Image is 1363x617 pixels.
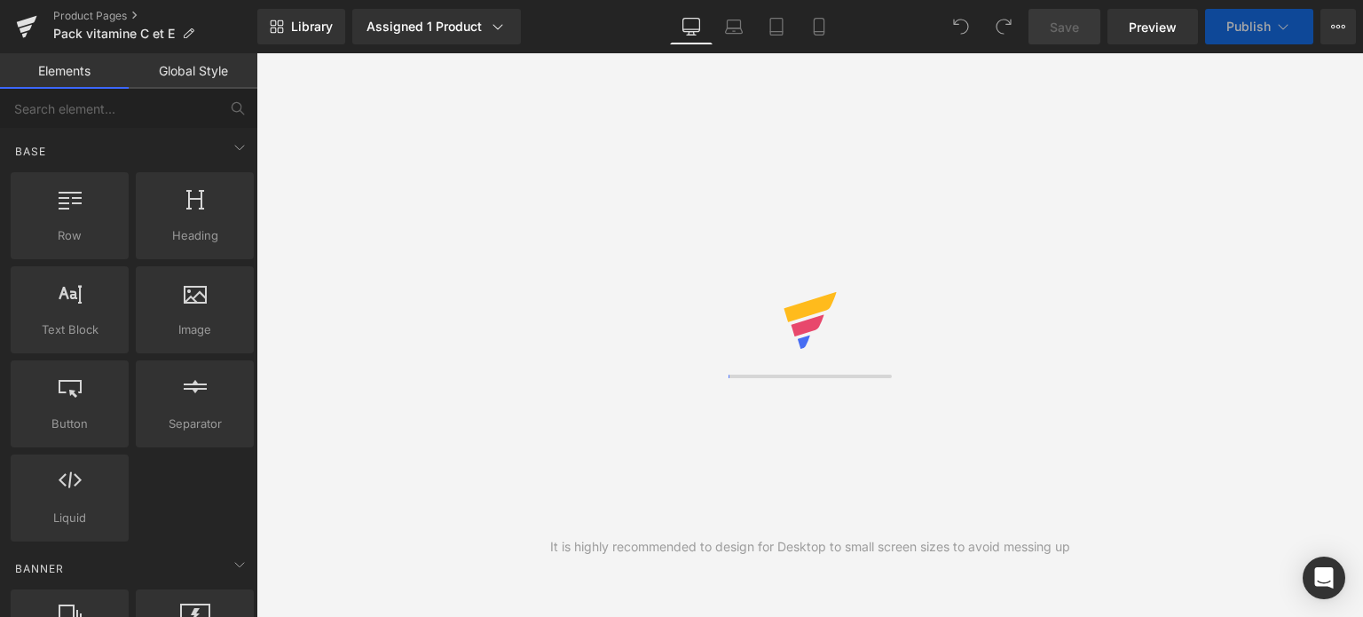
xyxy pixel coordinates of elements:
[1205,9,1313,44] button: Publish
[53,27,175,41] span: Pack vitamine C et E
[16,320,123,339] span: Text Block
[1107,9,1198,44] a: Preview
[1320,9,1356,44] button: More
[53,9,257,23] a: Product Pages
[141,415,248,433] span: Separator
[1226,20,1271,34] span: Publish
[13,560,66,577] span: Banner
[129,53,257,89] a: Global Style
[141,320,248,339] span: Image
[1129,18,1177,36] span: Preview
[550,537,1070,557] div: It is highly recommended to design for Desktop to small screen sizes to avoid messing up
[755,9,798,44] a: Tablet
[798,9,840,44] a: Mobile
[1050,18,1079,36] span: Save
[713,9,755,44] a: Laptop
[13,143,48,160] span: Base
[141,226,248,245] span: Heading
[986,9,1021,44] button: Redo
[366,18,507,36] div: Assigned 1 Product
[943,9,979,44] button: Undo
[16,509,123,527] span: Liquid
[16,226,123,245] span: Row
[670,9,713,44] a: Desktop
[1303,557,1345,599] div: Open Intercom Messenger
[16,415,123,433] span: Button
[257,9,345,44] a: New Library
[291,19,333,35] span: Library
